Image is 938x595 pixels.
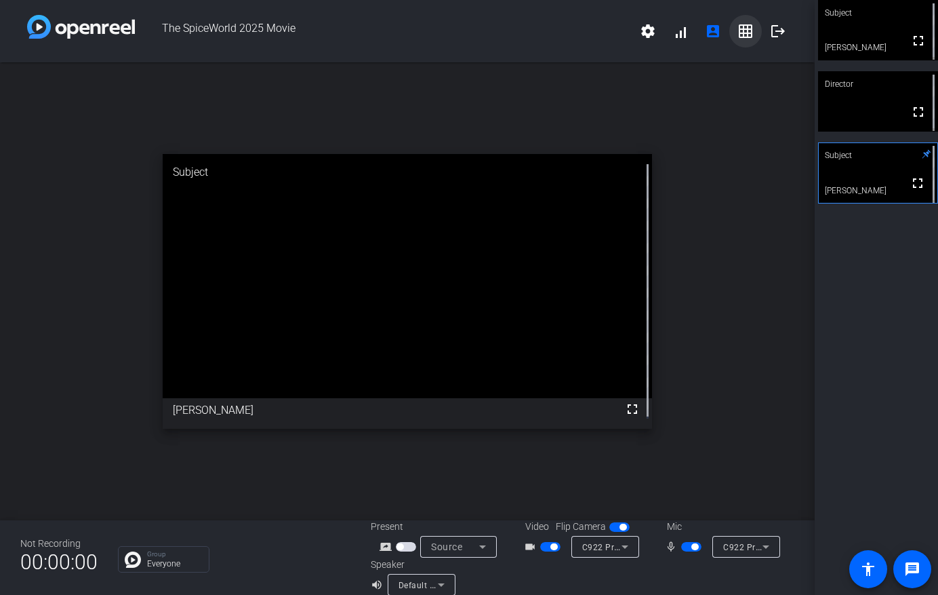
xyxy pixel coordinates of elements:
[20,537,98,551] div: Not Recording
[20,545,98,579] span: 00:00:00
[664,15,697,47] button: signal_cellular_alt
[582,541,738,552] span: C922 Pro Stream Webcam (046d:085c)
[624,401,640,417] mat-icon: fullscreen
[163,154,651,191] div: Subject
[556,520,606,534] span: Flip Camera
[640,23,656,39] mat-icon: settings
[525,520,549,534] span: Video
[147,551,202,558] p: Group
[524,539,540,555] mat-icon: videocam_outline
[705,23,721,39] mat-icon: account_box
[737,23,754,39] mat-icon: grid_on
[904,561,920,577] mat-icon: message
[125,552,141,568] img: Chat Icon
[371,577,387,593] mat-icon: volume_up
[147,560,202,568] p: Everyone
[910,104,926,120] mat-icon: fullscreen
[371,558,452,572] div: Speaker
[653,520,789,534] div: Mic
[665,539,681,555] mat-icon: mic_none
[399,579,559,590] span: Default - MacBook Air Speakers (Built-in)
[27,15,135,39] img: white-gradient.svg
[770,23,786,39] mat-icon: logout
[818,142,938,168] div: Subject
[910,33,926,49] mat-icon: fullscreen
[380,539,396,555] mat-icon: screen_share_outline
[910,175,926,191] mat-icon: fullscreen
[371,520,506,534] div: Present
[723,541,879,552] span: C922 Pro Stream Webcam (046d:085c)
[860,561,876,577] mat-icon: accessibility
[818,71,938,97] div: Director
[135,15,632,47] span: The SpiceWorld 2025 Movie
[431,541,462,552] span: Source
